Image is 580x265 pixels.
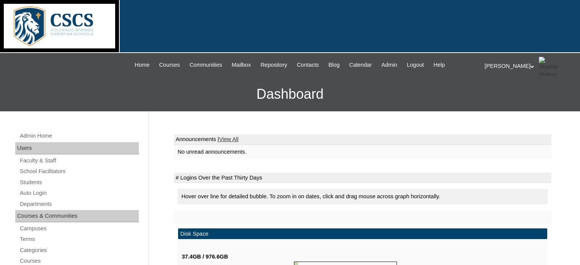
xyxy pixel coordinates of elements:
a: Admin Home [19,131,139,141]
a: Categories [19,246,139,255]
td: Disk Space [178,228,547,239]
a: Help [430,61,449,69]
a: View All [219,136,238,142]
div: Users [15,142,139,154]
div: [PERSON_NAME] [485,57,572,76]
a: Calendar [345,61,376,69]
a: Terms [19,234,139,244]
a: Communities [186,61,226,69]
span: Contacts [297,61,319,69]
span: Blog [328,61,339,69]
span: Communities [190,61,222,69]
div: Courses & Communities [15,210,139,222]
span: Logout [407,61,424,69]
a: Contacts [293,61,323,69]
span: Help [434,61,445,69]
a: Home [131,61,153,69]
a: Students [19,178,139,187]
div: 37.4GB / 976.6GB [182,253,294,261]
img: Stephanie Phillips [539,57,558,76]
a: Mailbox [228,61,255,69]
a: Faculty & Staff [19,156,139,165]
span: Admin [381,61,397,69]
span: Home [135,61,149,69]
td: # Logins Over the Past Thirty Days [174,173,551,183]
a: Auto Login [19,188,139,198]
span: Repository [260,61,287,69]
a: Blog [325,61,343,69]
td: Announcements | [174,134,551,145]
a: Departments [19,199,139,209]
span: Mailbox [232,61,251,69]
div: Hover over line for detailed bubble. To zoom in on dates, click and drag mouse across graph horiz... [178,189,548,204]
h3: Dashboard [4,77,576,111]
img: logo-white.png [4,4,115,48]
a: Courses [155,61,184,69]
span: Calendar [349,61,372,69]
span: Courses [159,61,180,69]
td: No unread announcements. [174,145,551,159]
a: School Facilitators [19,167,139,176]
a: Campuses [19,224,139,233]
a: Admin [378,61,401,69]
a: Logout [403,61,428,69]
a: Repository [257,61,291,69]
